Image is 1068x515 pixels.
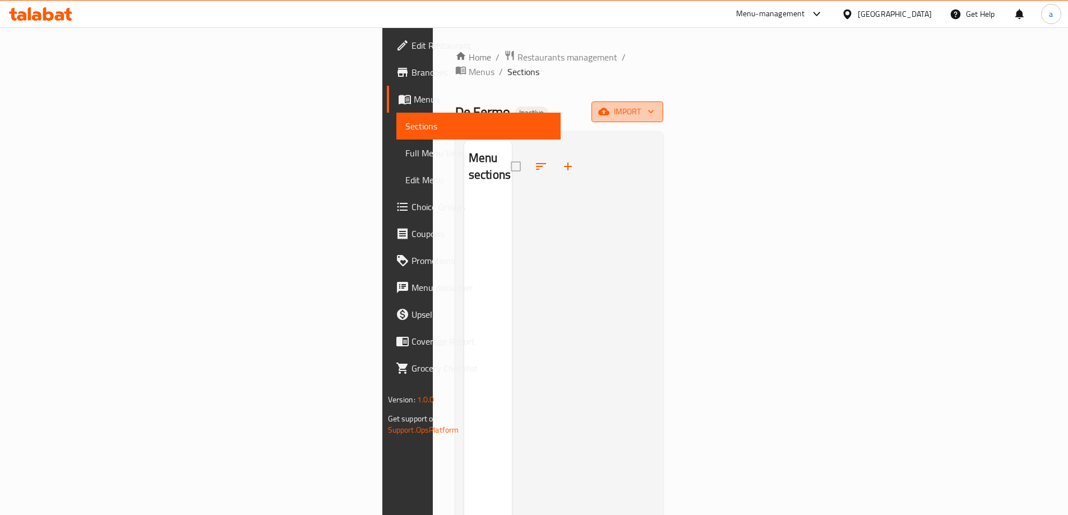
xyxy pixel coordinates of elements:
[387,247,561,274] a: Promotions
[388,392,415,407] span: Version:
[396,113,561,140] a: Sections
[464,193,512,202] nav: Menu sections
[387,274,561,301] a: Menu disclaimer
[412,227,552,240] span: Coupons
[405,119,552,133] span: Sections
[414,92,552,106] span: Menus
[591,101,663,122] button: import
[517,50,617,64] span: Restaurants management
[388,423,459,437] a: Support.OpsPlatform
[504,50,617,64] a: Restaurants management
[405,146,552,160] span: Full Menu View
[387,59,561,86] a: Branches
[417,392,434,407] span: 1.0.0
[412,39,552,52] span: Edit Restaurant
[858,8,932,20] div: [GEOGRAPHIC_DATA]
[412,308,552,321] span: Upsell
[396,140,561,166] a: Full Menu View
[405,173,552,187] span: Edit Menu
[387,193,561,220] a: Choice Groups
[412,254,552,267] span: Promotions
[387,86,561,113] a: Menus
[412,335,552,348] span: Coverage Report
[412,361,552,375] span: Grocery Checklist
[1049,8,1053,20] span: a
[412,200,552,214] span: Choice Groups
[622,50,626,64] li: /
[388,411,440,426] span: Get support on:
[387,355,561,382] a: Grocery Checklist
[387,301,561,328] a: Upsell
[387,220,561,247] a: Coupons
[412,281,552,294] span: Menu disclaimer
[736,7,805,21] div: Menu-management
[387,32,561,59] a: Edit Restaurant
[396,166,561,193] a: Edit Menu
[600,105,654,119] span: import
[387,328,561,355] a: Coverage Report
[412,66,552,79] span: Branches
